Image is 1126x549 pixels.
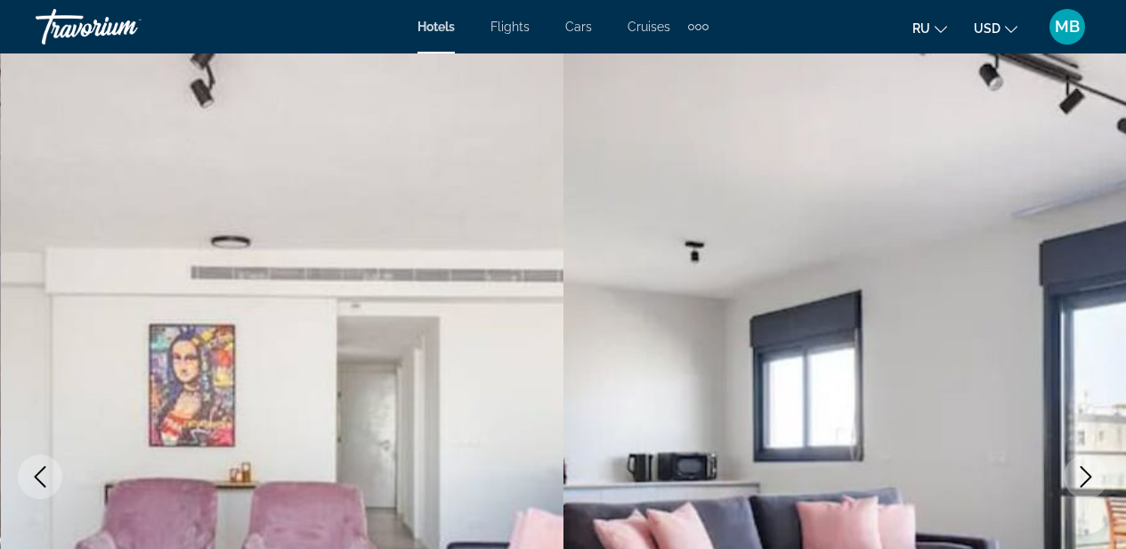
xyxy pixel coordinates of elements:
button: Change language [912,15,947,41]
button: Extra navigation items [688,12,709,41]
span: USD [974,21,1000,36]
span: MB [1055,18,1080,36]
a: Flights [490,20,530,34]
iframe: Button to launch messaging window [1055,478,1112,535]
a: Hotels [417,20,455,34]
button: User Menu [1044,8,1090,45]
button: Previous image [18,455,62,499]
button: Change currency [974,15,1017,41]
button: Next image [1064,455,1108,499]
a: Cars [565,20,592,34]
a: Cruises [628,20,670,34]
a: Travorium [36,4,214,50]
span: ru [912,21,930,36]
